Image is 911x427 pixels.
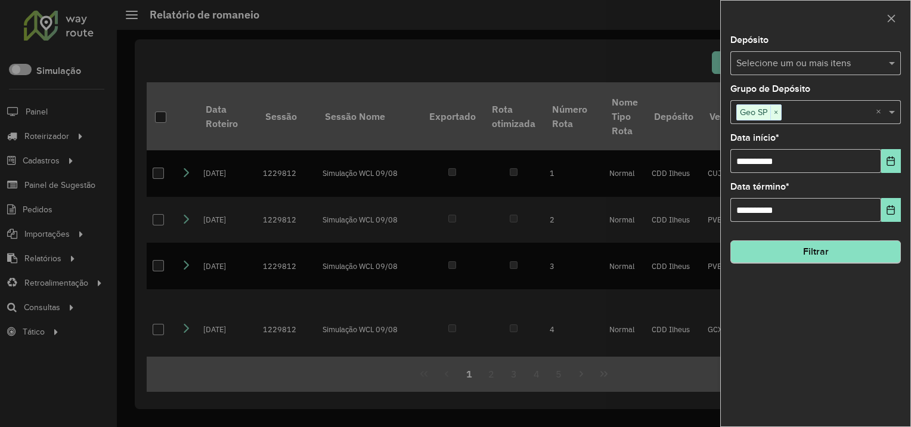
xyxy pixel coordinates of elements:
[730,33,769,47] label: Depósito
[730,82,810,96] label: Grupo de Depósito
[876,105,886,119] span: Clear all
[737,105,770,119] span: Geo SP
[881,149,901,173] button: Choose Date
[881,198,901,222] button: Choose Date
[730,240,901,263] button: Filtrar
[730,180,789,194] label: Data término
[730,131,779,145] label: Data início
[770,106,781,120] span: ×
